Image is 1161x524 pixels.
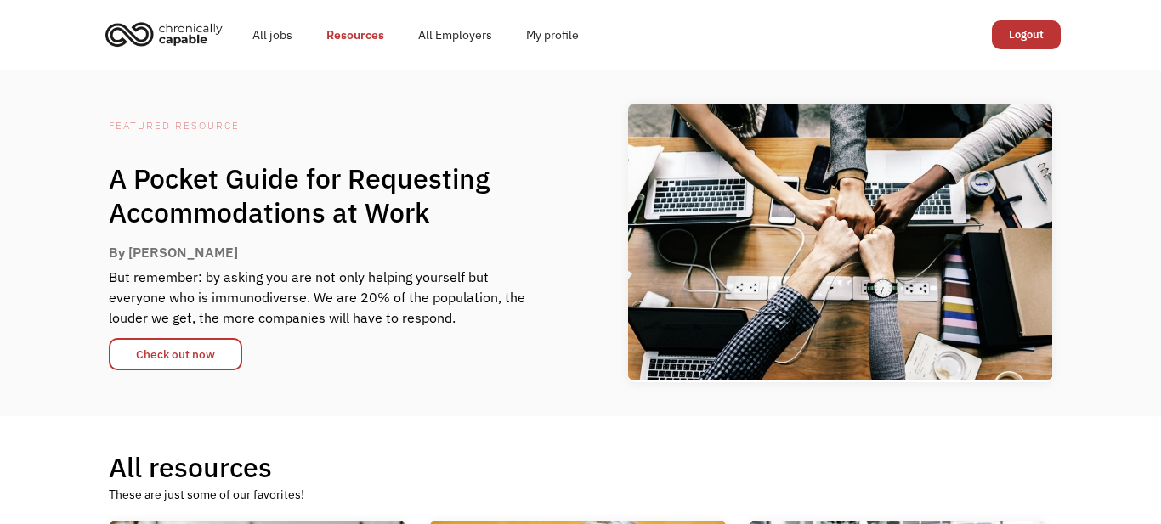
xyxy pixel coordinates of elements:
[100,15,235,53] a: home
[109,161,534,229] h1: A Pocket Guide for Requesting Accommodations at Work
[100,15,228,53] img: Chronically Capable logo
[309,8,401,62] a: Resources
[509,8,596,62] a: My profile
[109,116,534,136] div: Featured RESOURCE
[401,8,509,62] a: All Employers
[109,267,534,328] div: But remember: by asking you are not only helping yourself but everyone who is immunodiverse. We a...
[109,338,242,370] a: Check out now
[992,20,1061,49] a: Logout
[109,242,125,267] div: By
[109,450,1052,484] h1: All resources
[235,8,309,62] a: All jobs
[128,242,238,262] div: [PERSON_NAME]
[109,484,1052,504] div: These are just some of our favorites!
